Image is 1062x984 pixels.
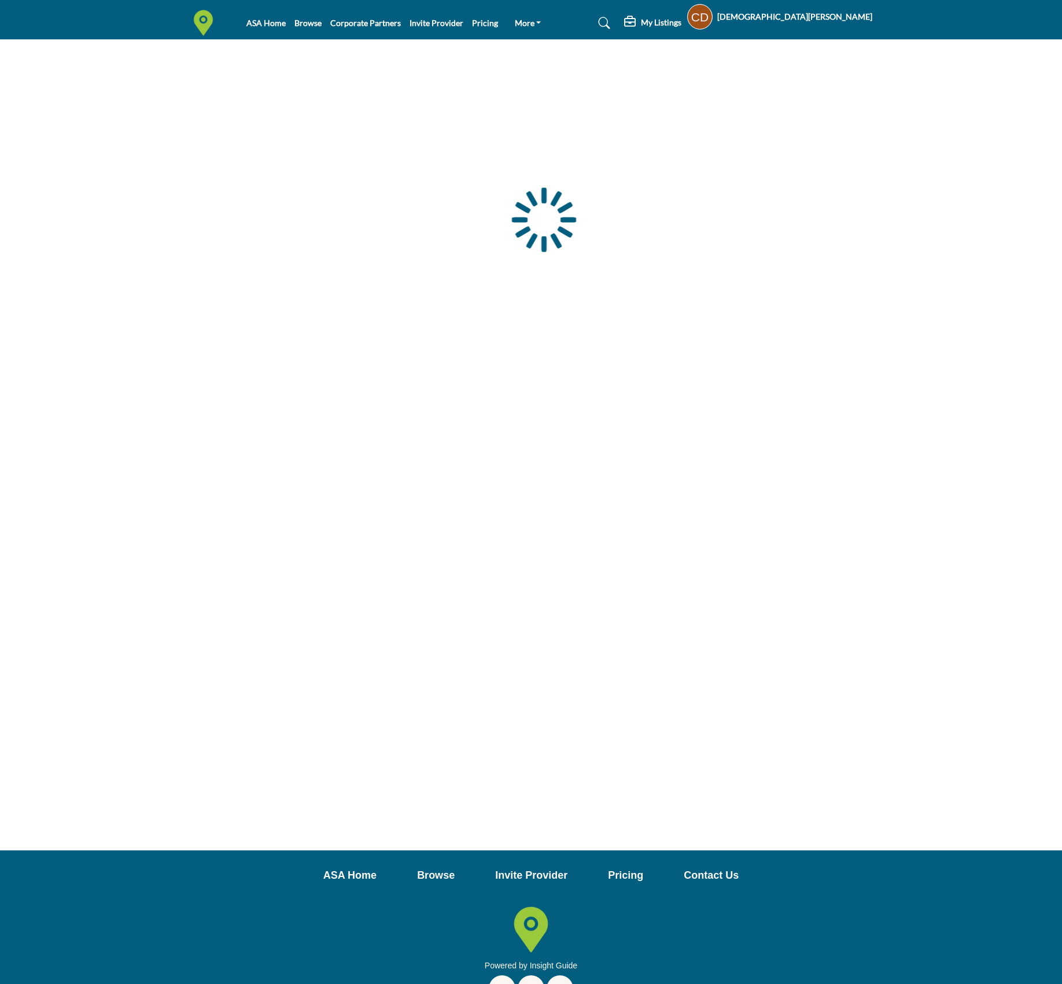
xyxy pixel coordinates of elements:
[495,868,567,883] a: Invite Provider
[608,868,643,883] a: Pricing
[417,868,455,883] a: Browse
[717,11,872,23] h5: [DEMOGRAPHIC_DATA][PERSON_NAME]
[246,18,286,28] a: ASA Home
[687,4,713,30] button: Show hide supplier dropdown
[294,18,322,28] a: Browse
[330,18,401,28] a: Corporate Partners
[624,16,681,30] div: My Listings
[508,906,554,953] img: No Site Logo
[410,18,463,28] a: Invite Provider
[472,18,498,28] a: Pricing
[485,961,577,970] a: Powered by Insight Guide
[190,10,222,36] img: Site Logo
[684,868,739,883] a: Contact Us
[641,17,681,28] h5: My Listings
[587,14,618,32] a: Search
[323,868,377,883] a: ASA Home
[507,15,550,31] a: More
